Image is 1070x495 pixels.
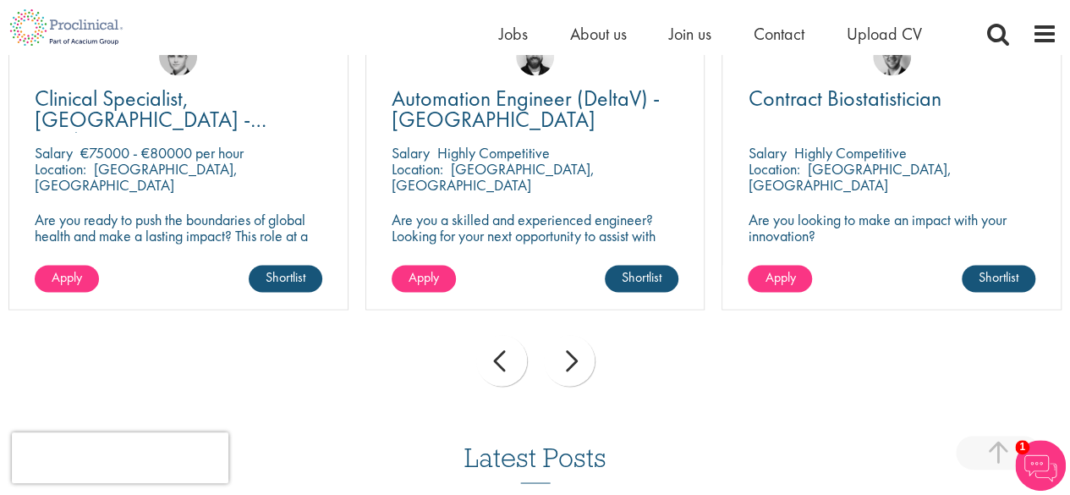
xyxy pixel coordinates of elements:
[748,159,799,179] span: Location:
[464,443,606,483] h3: Latest Posts
[1015,440,1029,454] span: 1
[748,84,941,113] span: Contract Biostatistician
[392,212,679,260] p: Are you a skilled and experienced engineer? Looking for your next opportunity to assist with impa...
[35,143,73,162] span: Salary
[159,37,197,75] img: Connor Lynes
[392,88,679,130] a: Automation Engineer (DeltaV) - [GEOGRAPHIC_DATA]
[962,265,1035,292] a: Shortlist
[35,88,322,130] a: Clinical Specialist, [GEOGRAPHIC_DATA] - Cardiac
[748,159,951,195] p: [GEOGRAPHIC_DATA], [GEOGRAPHIC_DATA]
[605,265,678,292] a: Shortlist
[392,159,595,195] p: [GEOGRAPHIC_DATA], [GEOGRAPHIC_DATA]
[793,143,906,162] p: Highly Competitive
[476,335,527,386] div: prev
[748,212,1035,244] p: Are you looking to make an impact with your innovation?
[409,268,439,286] span: Apply
[748,265,812,292] a: Apply
[35,84,266,155] span: Clinical Specialist, [GEOGRAPHIC_DATA] - Cardiac
[35,212,322,276] p: Are you ready to push the boundaries of global health and make a lasting impact? This role at a h...
[392,159,443,179] span: Location:
[847,23,922,45] a: Upload CV
[544,335,595,386] div: next
[570,23,627,45] a: About us
[748,143,786,162] span: Salary
[765,268,795,286] span: Apply
[754,23,804,45] a: Contact
[12,432,228,483] iframe: reCAPTCHA
[52,268,82,286] span: Apply
[80,143,244,162] p: €75000 - €80000 per hour
[748,88,1035,109] a: Contract Biostatistician
[516,37,554,75] img: Jordan Kiely
[249,265,322,292] a: Shortlist
[669,23,711,45] a: Join us
[392,265,456,292] a: Apply
[1015,440,1066,491] img: Chatbot
[392,84,660,134] span: Automation Engineer (DeltaV) - [GEOGRAPHIC_DATA]
[35,265,99,292] a: Apply
[35,159,238,195] p: [GEOGRAPHIC_DATA], [GEOGRAPHIC_DATA]
[873,37,911,75] img: George Breen
[499,23,528,45] a: Jobs
[437,143,550,162] p: Highly Competitive
[35,159,86,179] span: Location:
[392,143,430,162] span: Salary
